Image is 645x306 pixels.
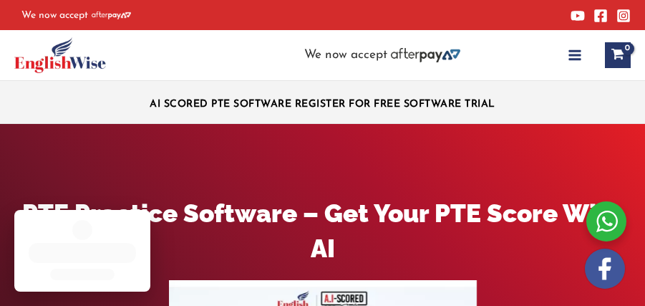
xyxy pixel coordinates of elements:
[150,99,495,110] a: AI SCORED PTE SOFTWARE REGISTER FOR FREE SOFTWARE TRIAL
[139,87,506,117] aside: Header Widget 1
[616,9,631,23] a: Instagram
[593,9,608,23] a: Facebook
[304,48,387,62] span: We now accept
[297,48,467,63] aside: Header Widget 2
[391,48,460,62] img: Afterpay-Logo
[21,9,88,23] span: We now accept
[571,9,585,23] a: YouTube
[585,249,625,289] img: white-facebook.png
[14,37,106,73] img: cropped-ew-logo
[16,196,629,266] h1: PTE Practice Software – Get Your PTE Score With AI
[92,11,131,19] img: Afterpay-Logo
